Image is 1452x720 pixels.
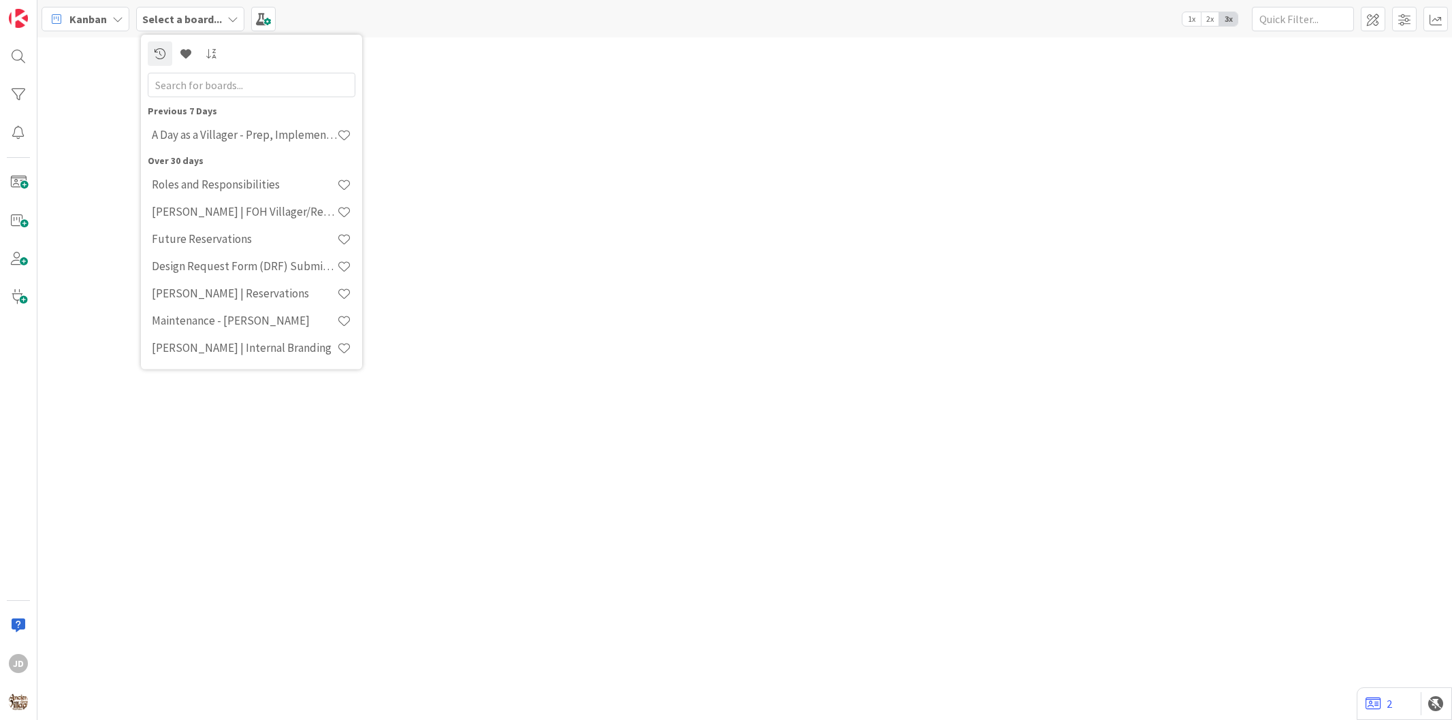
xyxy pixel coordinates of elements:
div: Over 30 days [148,153,355,167]
input: Quick Filter... [1252,7,1354,31]
h4: [PERSON_NAME] | Reservations [152,287,337,300]
b: Select a board... [142,12,222,26]
h4: A Day as a Villager - Prep, Implement and Execute [152,128,337,142]
h4: Maintenance - [PERSON_NAME] [152,314,337,327]
h4: Design Request Form (DRF) Submittals [152,259,337,273]
h4: Roles and Responsibilities [152,178,337,191]
span: 2x [1201,12,1219,26]
img: avatar [9,692,28,711]
span: Kanban [69,11,107,27]
input: Search for boards... [148,72,355,97]
div: Previous 7 Days [148,103,355,118]
img: Visit kanbanzone.com [9,9,28,28]
h4: [PERSON_NAME] | Internal Branding [152,341,337,355]
span: 3x [1219,12,1238,26]
a: 2 [1366,696,1392,712]
h4: [PERSON_NAME] | FOH Villager/Retail [152,205,337,218]
h4: Future Reservations [152,232,337,246]
div: JD [9,654,28,673]
span: 1x [1182,12,1201,26]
